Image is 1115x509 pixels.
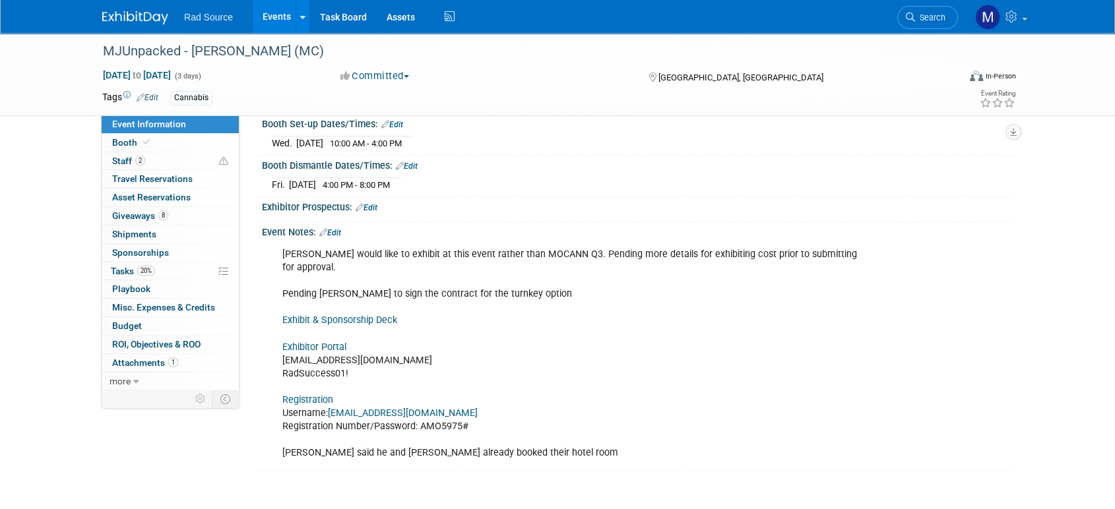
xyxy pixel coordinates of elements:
a: more [102,373,239,390]
span: Staff [112,156,145,166]
a: Booth [102,134,239,152]
span: Budget [112,320,142,331]
span: (3 days) [174,72,201,80]
span: Tasks [111,266,155,276]
a: Edit [396,162,418,171]
span: more [110,376,131,386]
a: Edit [381,120,403,129]
i: Booth reservation complete [143,138,150,146]
span: 10:00 AM - 4:00 PM [330,138,402,148]
div: Exhibitor Prospectus: [262,197,1013,214]
td: Toggle Event Tabs [212,390,239,407]
span: 1 [168,357,178,367]
a: Travel Reservations [102,170,239,188]
div: Event Format [880,69,1016,88]
div: In-Person [985,71,1016,81]
span: to [131,70,143,80]
span: Potential Scheduling Conflict -- at least one attendee is tagged in another overlapping event. [219,156,228,167]
a: Shipments [102,225,239,243]
a: Attachments1 [102,354,239,372]
span: Giveaways [112,210,168,221]
div: MJUnpacked - [PERSON_NAME] (MC) [98,40,938,63]
a: Edit [356,203,377,212]
a: Budget [102,317,239,335]
a: Misc. Expenses & Credits [102,299,239,316]
td: Tags [102,90,158,105]
div: Event Rating [980,90,1015,97]
a: Tasks20% [102,262,239,280]
a: ROI, Objectives & ROO [102,336,239,353]
span: 2 [135,156,145,165]
div: Booth Dismantle Dates/Times: [262,156,1013,173]
span: Sponsorships [112,247,169,258]
div: [PERSON_NAME] would like to exhibit at this event rather than MOCANN Q3. Pending more details for... [273,241,868,466]
td: Fri. [272,178,289,192]
span: Travel Reservations [112,173,193,184]
span: [GEOGRAPHIC_DATA], [GEOGRAPHIC_DATA] [658,73,823,82]
div: Event Notes: [262,222,1013,239]
span: 20% [137,266,155,276]
span: 8 [158,210,168,220]
span: Misc. Expenses & Credits [112,302,215,313]
span: Asset Reservations [112,192,191,202]
a: Giveaways8 [102,207,239,225]
a: Edit [137,93,158,102]
a: Sponsorships [102,244,239,262]
button: Committed [336,69,414,83]
a: Asset Reservations [102,189,239,206]
span: ROI, Objectives & ROO [112,339,201,349]
span: Event Information [112,119,186,129]
td: Personalize Event Tab Strip [189,390,212,407]
a: Event Information [102,115,239,133]
div: Booth Set-up Dates/Times: [262,114,1013,131]
div: Cannabis [170,91,212,105]
a: Staff2 [102,152,239,170]
span: 4:00 PM - 8:00 PM [323,180,390,190]
img: ExhibitDay [102,11,168,24]
td: Wed. [272,136,296,150]
a: Registration [282,394,333,405]
span: Rad Source [184,12,233,22]
img: Melissa Conboy [975,5,1000,30]
a: Search [897,6,958,29]
span: Attachments [112,357,178,368]
span: [DATE] [DATE] [102,69,172,81]
a: Edit [319,228,341,237]
a: Exhibitor Portal [282,342,346,353]
span: Search [915,13,945,22]
span: Shipments [112,229,156,239]
span: Booth [112,137,152,148]
a: Exhibit & Sponsorship Deck [282,314,397,326]
a: [EMAIL_ADDRESS][DOMAIN_NAME] [328,407,478,419]
td: [DATE] [296,136,323,150]
img: Format-Inperson.png [970,71,983,81]
td: [DATE] [289,178,316,192]
a: Playbook [102,280,239,298]
span: Playbook [112,284,150,294]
